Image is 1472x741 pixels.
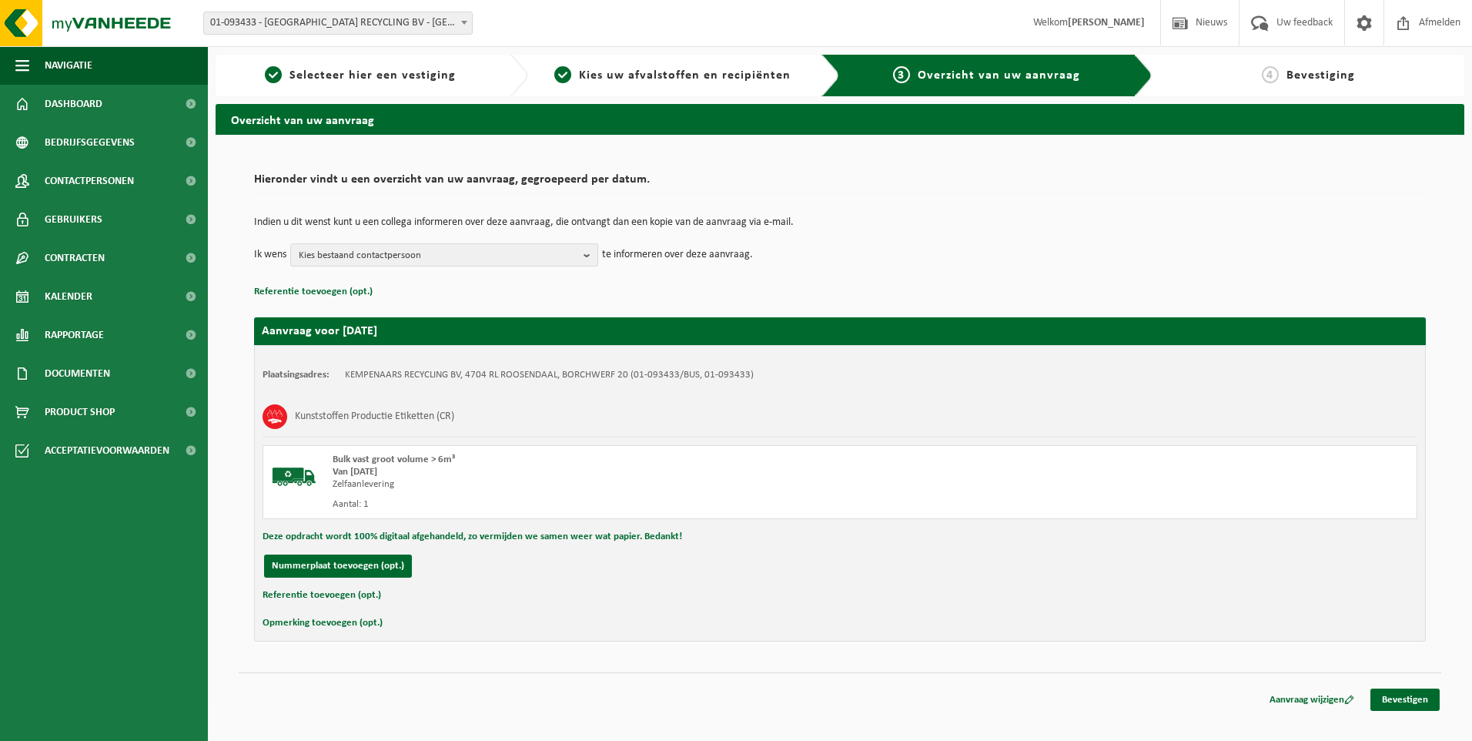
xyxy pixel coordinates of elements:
[216,104,1464,134] h2: Overzicht van uw aanvraag
[254,282,373,302] button: Referentie toevoegen (opt.)
[333,478,902,491] div: Zelfaanlevering
[45,200,102,239] span: Gebruikers
[579,69,791,82] span: Kies uw afvalstoffen en recipiënten
[893,66,910,83] span: 3
[45,46,92,85] span: Navigatie
[45,431,169,470] span: Acceptatievoorwaarden
[45,85,102,123] span: Dashboard
[223,66,497,85] a: 1Selecteer hier een vestiging
[45,316,104,354] span: Rapportage
[263,585,381,605] button: Referentie toevoegen (opt.)
[263,527,682,547] button: Deze opdracht wordt 100% digitaal afgehandeld, zo vermijden we samen weer wat papier. Bedankt!
[290,243,598,267] button: Kies bestaand contactpersoon
[45,277,92,316] span: Kalender
[45,162,134,200] span: Contactpersonen
[271,454,317,500] img: BL-SO-LV.png
[345,369,754,381] td: KEMPENAARS RECYCLING BV, 4704 RL ROOSENDAAL, BORCHWERF 20 (01-093433/BUS, 01-093433)
[289,69,456,82] span: Selecteer hier een vestiging
[204,12,472,34] span: 01-093433 - KEMPENAARS RECYCLING BV - ROOSENDAAL
[254,243,286,267] p: Ik wens
[295,404,454,429] h3: Kunststoffen Productie Etiketten (CR)
[333,498,902,511] div: Aantal: 1
[1068,17,1145,28] strong: [PERSON_NAME]
[1286,69,1355,82] span: Bevestiging
[1262,66,1279,83] span: 4
[554,66,571,83] span: 2
[264,555,412,578] button: Nummerplaat toevoegen (opt.)
[45,123,135,162] span: Bedrijfsgegevens
[263,613,383,633] button: Opmerking toevoegen (opt.)
[265,66,282,83] span: 1
[45,239,105,277] span: Contracten
[918,69,1080,82] span: Overzicht van uw aanvraag
[203,12,473,35] span: 01-093433 - KEMPENAARS RECYCLING BV - ROOSENDAAL
[333,467,377,477] strong: Van [DATE]
[1370,689,1440,711] a: Bevestigen
[45,393,115,431] span: Product Shop
[536,66,810,85] a: 2Kies uw afvalstoffen en recipiënten
[254,173,1426,194] h2: Hieronder vindt u een overzicht van uw aanvraag, gegroepeerd per datum.
[262,325,377,337] strong: Aanvraag voor [DATE]
[1258,689,1366,711] a: Aanvraag wijzigen
[333,454,455,464] span: Bulk vast groot volume > 6m³
[263,370,330,380] strong: Plaatsingsadres:
[299,244,577,267] span: Kies bestaand contactpersoon
[254,217,1426,228] p: Indien u dit wenst kunt u een collega informeren over deze aanvraag, die ontvangt dan een kopie v...
[45,354,110,393] span: Documenten
[602,243,753,267] p: te informeren over deze aanvraag.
